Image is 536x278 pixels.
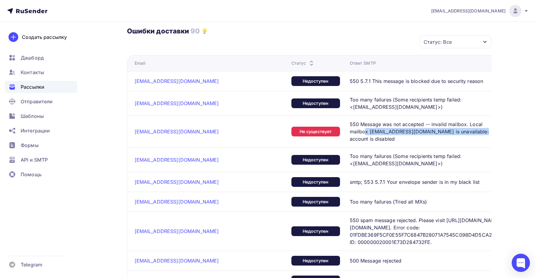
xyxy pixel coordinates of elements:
[424,38,452,46] div: Статус: Все
[135,258,219,264] a: [EMAIL_ADDRESS][DOMAIN_NAME]
[350,198,427,205] span: Too many failures (Tried all MXs)
[350,60,376,66] div: Ответ SMTP
[431,5,529,17] a: [EMAIL_ADDRESS][DOMAIN_NAME]
[350,121,497,142] span: 550 Message was not accepted -- invalid mailbox. Local mailbox [EMAIL_ADDRESS][DOMAIN_NAME] is un...
[21,98,53,105] span: Отправители
[21,261,42,268] span: Telegram
[21,171,42,178] span: Помощь
[21,127,50,134] span: Интеграции
[21,69,44,76] span: Контакты
[5,95,77,108] a: Отправители
[21,54,44,61] span: Дашборд
[350,96,497,111] span: Too many failures (Some recipients temp failed: <[EMAIL_ADDRESS][DOMAIN_NAME]>)
[291,226,340,236] div: Недоступен
[5,81,77,93] a: Рассылки
[431,8,506,14] span: [EMAIL_ADDRESS][DOMAIN_NAME]
[5,52,77,64] a: Дашборд
[135,100,219,106] a: [EMAIL_ADDRESS][DOMAIN_NAME]
[5,110,77,122] a: Шаблоны
[191,27,200,35] h3: 90
[21,142,39,149] span: Формы
[5,139,77,151] a: Формы
[419,35,492,49] button: Статус: Все
[291,98,340,108] div: Недоступен
[127,27,189,35] h3: Ошибки доставки
[135,129,219,135] a: [EMAIL_ADDRESS][DOMAIN_NAME]
[22,33,67,41] div: Создать рассылку
[350,77,483,85] span: 550 5.7.1 This message is blocked due to security reason
[21,83,44,91] span: Рассылки
[350,178,480,186] span: smtp; 553 5.7.1 Your envelope sender is in my black list
[5,66,77,78] a: Контакты
[291,155,340,165] div: Недоступен
[291,256,340,266] div: Недоступен
[291,60,315,66] div: Статус
[135,60,146,66] div: Email
[291,76,340,86] div: Недоступен
[350,153,497,167] span: Too many failures (Some recipients temp failed: <[EMAIL_ADDRESS][DOMAIN_NAME]>)
[135,199,219,205] a: [EMAIL_ADDRESS][DOMAIN_NAME]
[291,127,340,136] div: Не существует
[21,112,44,120] span: Шаблоны
[291,177,340,187] div: Недоступен
[135,157,219,163] a: [EMAIL_ADDRESS][DOMAIN_NAME]
[135,228,219,234] a: [EMAIL_ADDRESS][DOMAIN_NAME]
[135,78,219,84] a: [EMAIL_ADDRESS][DOMAIN_NAME]
[21,156,48,163] span: API и SMTP
[291,197,340,207] div: Недоступен
[135,179,219,185] a: [EMAIL_ADDRESS][DOMAIN_NAME]
[350,257,402,264] span: 500 Message rejected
